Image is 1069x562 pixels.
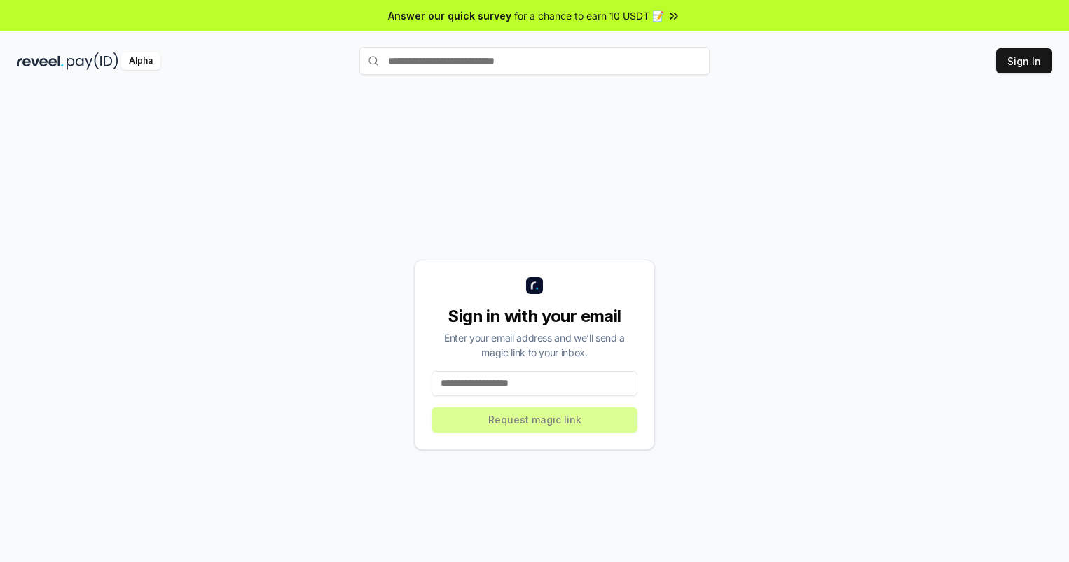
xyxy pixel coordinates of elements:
img: pay_id [67,52,118,70]
span: Answer our quick survey [388,8,511,23]
div: Sign in with your email [432,305,637,328]
img: logo_small [526,277,543,294]
img: reveel_dark [17,52,64,70]
div: Alpha [121,52,160,70]
span: for a chance to earn 10 USDT 📝 [514,8,664,23]
div: Enter your email address and we’ll send a magic link to your inbox. [432,330,637,360]
button: Sign In [996,48,1052,73]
